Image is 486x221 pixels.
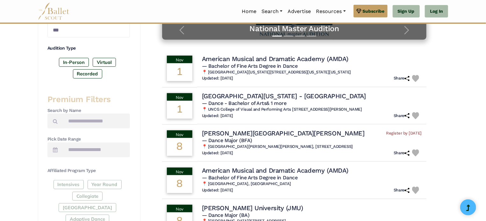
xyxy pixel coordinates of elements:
[47,136,130,142] h4: Pick Date Range
[363,8,385,15] span: Subscribe
[167,101,192,119] div: 1
[167,175,192,193] div: 8
[313,5,348,18] a: Resources
[202,175,297,181] span: — Bachelor of Fine Arts Degree in Dance
[202,181,422,187] h6: 📍 [GEOGRAPHIC_DATA], [GEOGRAPHIC_DATA]
[202,129,364,137] h4: [PERSON_NAME][GEOGRAPHIC_DATA][PERSON_NAME]
[394,113,410,119] h6: Share
[73,69,102,78] label: Recorded
[394,76,410,81] h6: Share
[202,63,297,69] span: — Bachelor of Fine Arts Degree in Dance
[284,32,293,40] button: Slide 2
[272,32,282,40] button: Slide 1
[59,58,89,67] label: In-Person
[202,150,233,156] h6: Updated: [DATE]
[267,100,287,106] a: & 1 more
[47,45,130,52] h4: Audition Type
[47,168,130,174] h4: Affiliated Program Type
[202,212,249,218] span: — Dance Major (BA)
[167,93,192,101] div: Nov
[167,205,192,212] div: Nov
[202,113,233,119] h6: Updated: [DATE]
[295,32,305,40] button: Slide 3
[167,138,192,156] div: 8
[47,94,130,105] h3: Premium Filters
[354,5,388,17] a: Subscribe
[394,150,410,156] h6: Share
[425,5,448,18] a: Log In
[47,107,130,114] h4: Search by Name
[259,5,285,18] a: Search
[239,5,259,18] a: Home
[202,137,252,143] span: — Dance Major (BFA)
[285,5,313,18] a: Advertise
[167,168,192,175] div: Nov
[386,131,422,136] span: Register by [DATE]
[167,63,192,81] div: 1
[202,55,348,63] h4: American Musical and Dramatic Academy (AMDA)
[93,58,116,67] label: Virtual
[202,144,422,149] h6: 📍 [GEOGRAPHIC_DATA][PERSON_NAME][PERSON_NAME], [STREET_ADDRESS]
[202,76,233,81] h6: Updated: [DATE]
[202,188,233,193] h6: Updated: [DATE]
[202,166,348,175] h4: American Musical and Dramatic Academy (AMDA)
[393,5,420,18] a: Sign Up
[202,107,422,112] h6: 📍 UNCG College of Visual and Performing Arts [STREET_ADDRESS][PERSON_NAME]
[394,188,410,193] h6: Share
[168,24,420,34] a: National Master Audition
[167,130,192,138] div: Nov
[167,56,192,63] div: Nov
[202,204,303,212] h4: [PERSON_NAME] University (JMU)
[202,100,287,106] span: — Dance - Bachelor of Arts
[356,8,361,15] img: gem.svg
[202,92,366,100] h4: [GEOGRAPHIC_DATA][US_STATE] - [GEOGRAPHIC_DATA]
[63,114,130,128] input: Search by names...
[307,32,316,40] button: Slide 4
[202,70,422,75] h6: 📍 [GEOGRAPHIC_DATA][US_STATE][STREET_ADDRESS][US_STATE][US_STATE]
